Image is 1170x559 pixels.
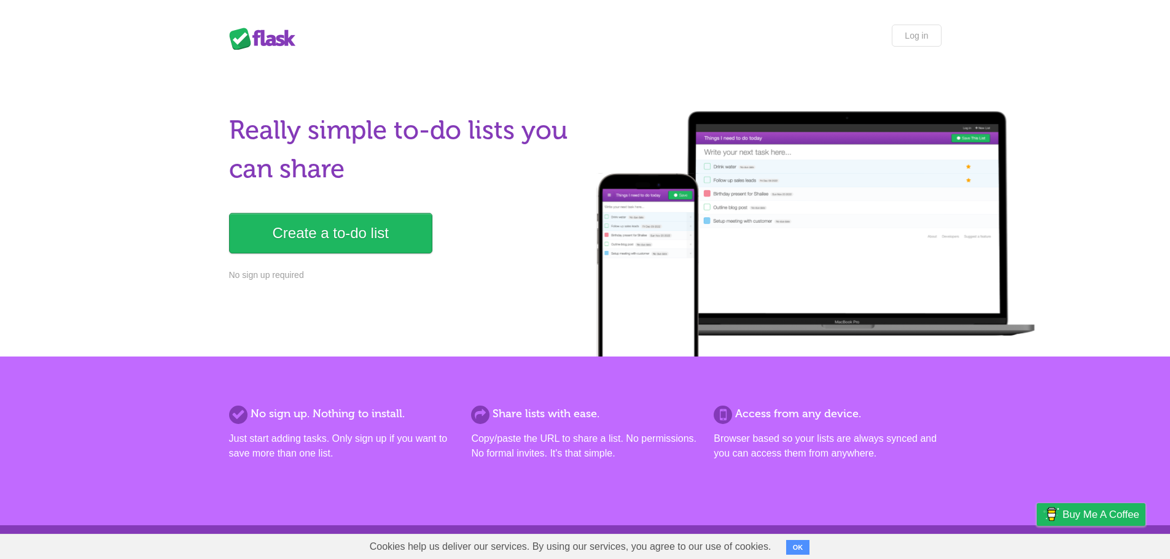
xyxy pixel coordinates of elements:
h2: No sign up. Nothing to install. [229,406,456,422]
div: Flask Lists [229,28,303,50]
p: Browser based so your lists are always synced and you can access them from anywhere. [714,431,941,461]
h2: Share lists with ease. [471,406,698,422]
h2: Access from any device. [714,406,941,422]
p: No sign up required [229,269,578,282]
img: Buy me a coffee [1043,504,1059,525]
span: Cookies help us deliver our services. By using our services, you agree to our use of cookies. [357,534,784,559]
a: Log in [892,25,941,47]
a: Create a to-do list [229,213,432,253]
button: OK [786,540,810,555]
p: Just start adding tasks. Only sign up if you want to save more than one list. [229,431,456,461]
p: Copy/paste the URL to share a list. No permissions. No formal invites. It's that simple. [471,431,698,461]
h1: Really simple to-do lists you can share [229,111,578,188]
span: Buy me a coffee [1063,504,1139,525]
a: Buy me a coffee [1037,503,1145,526]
